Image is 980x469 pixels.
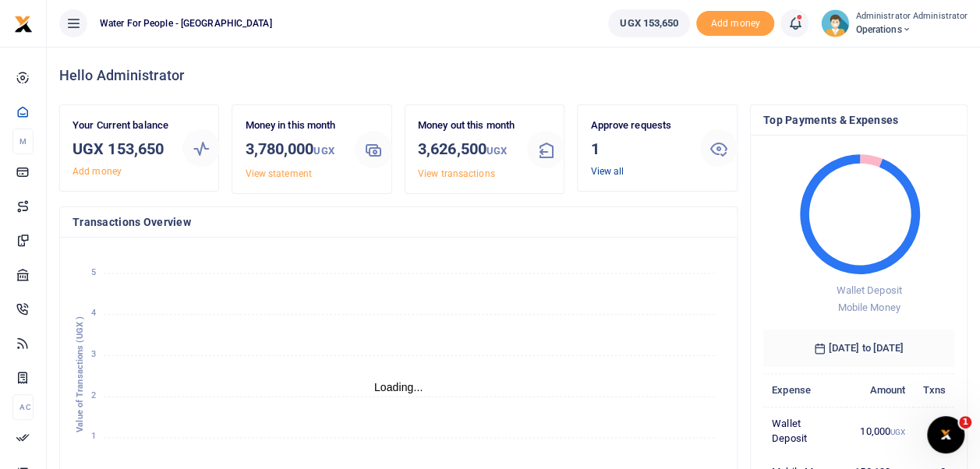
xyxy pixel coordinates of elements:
[959,416,971,428] span: 1
[12,129,34,154] li: M
[14,17,33,29] a: logo-small logo-large logo-large
[75,316,85,432] text: Value of Transactions (UGX )
[602,9,696,37] li: Wallet ballance
[94,16,278,30] span: Water For People - [GEOGRAPHIC_DATA]
[73,213,724,231] h4: Transactions Overview
[374,381,423,393] text: Loading...
[696,11,774,37] span: Add money
[91,390,96,400] tspan: 2
[763,373,846,407] th: Expense
[846,407,914,455] td: 10,000
[927,416,964,453] iframe: Intercom live chat
[418,137,515,163] h3: 3,626,500
[590,137,688,160] h3: 1
[696,11,774,37] li: Toup your wallet
[696,16,774,28] a: Add money
[855,23,968,37] span: Operations
[837,301,900,313] span: Mobile Money
[12,394,34,420] li: Ac
[846,373,914,407] th: Amount
[245,118,342,134] p: Money in this month
[418,118,515,134] p: Money out this month
[73,166,122,177] a: Add money
[821,9,968,37] a: profile-user Administrator Administrator Operations
[608,9,690,37] a: UGX 153,650
[73,118,170,134] p: Your Current balance
[763,111,954,129] h4: Top Payments & Expenses
[821,9,849,37] img: profile-user
[763,407,846,455] td: Wallet Deposit
[590,118,688,134] p: Approve requests
[73,137,170,160] h3: UGX 153,650
[836,284,901,296] span: Wallet Deposit
[855,10,968,23] small: Administrator Administrator
[486,145,507,157] small: UGX
[14,15,33,33] img: logo-small
[91,267,96,277] tspan: 5
[590,166,624,177] a: View all
[245,168,311,179] a: View statement
[313,145,334,157] small: UGX
[91,308,96,318] tspan: 4
[914,373,954,407] th: Txns
[890,428,905,436] small: UGX
[914,407,954,455] td: 1
[620,16,678,31] span: UGX 153,650
[91,349,96,359] tspan: 3
[245,137,342,163] h3: 3,780,000
[91,432,96,442] tspan: 1
[59,67,968,84] h4: Hello Administrator
[763,330,954,367] h6: [DATE] to [DATE]
[418,168,495,179] a: View transactions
